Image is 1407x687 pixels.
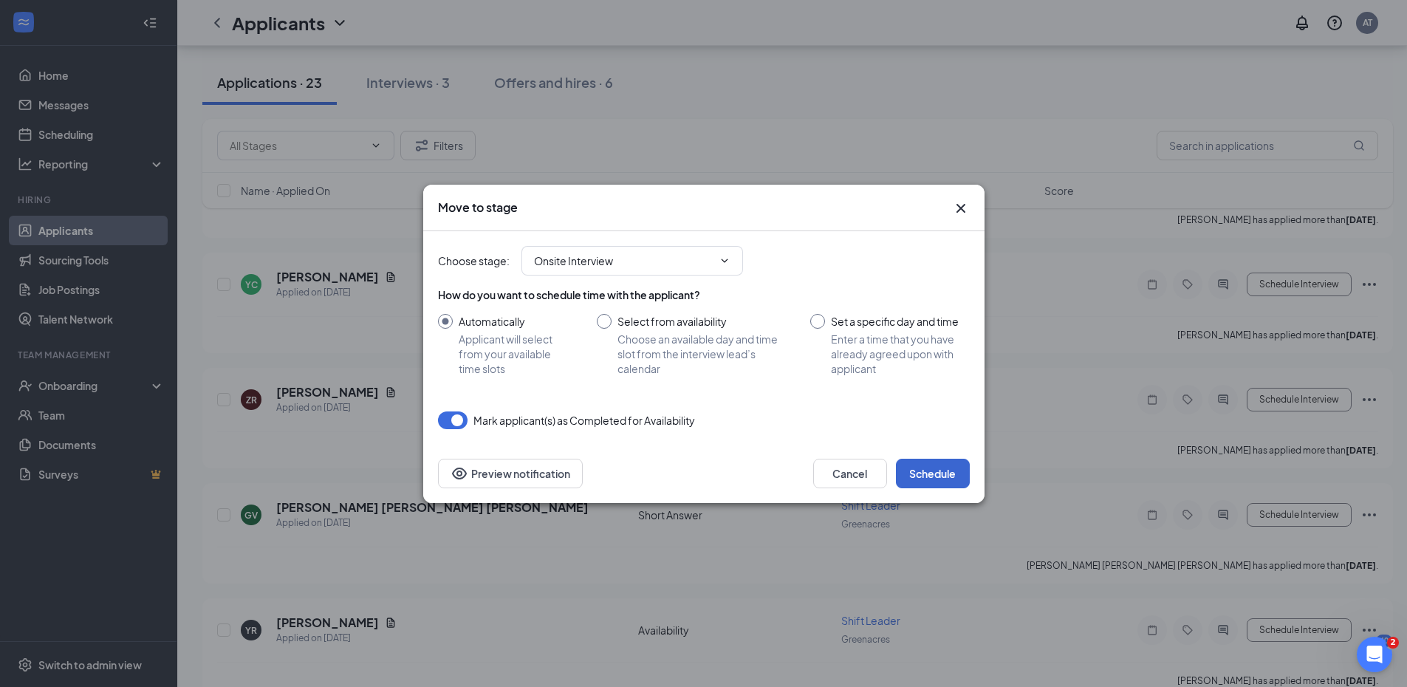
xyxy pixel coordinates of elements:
button: Preview notificationEye [438,459,583,488]
span: 2 [1387,637,1399,649]
svg: Eye [451,465,468,482]
button: Close [952,199,970,217]
div: How do you want to schedule time with the applicant? [438,287,970,302]
h3: Move to stage [438,199,518,216]
span: Mark applicant(s) as Completed for Availability [473,411,695,429]
button: Schedule [896,459,970,488]
svg: ChevronDown [719,255,730,267]
svg: Cross [952,199,970,217]
button: Cancel [813,459,887,488]
iframe: Intercom live chat [1357,637,1392,672]
span: Choose stage : [438,253,510,269]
